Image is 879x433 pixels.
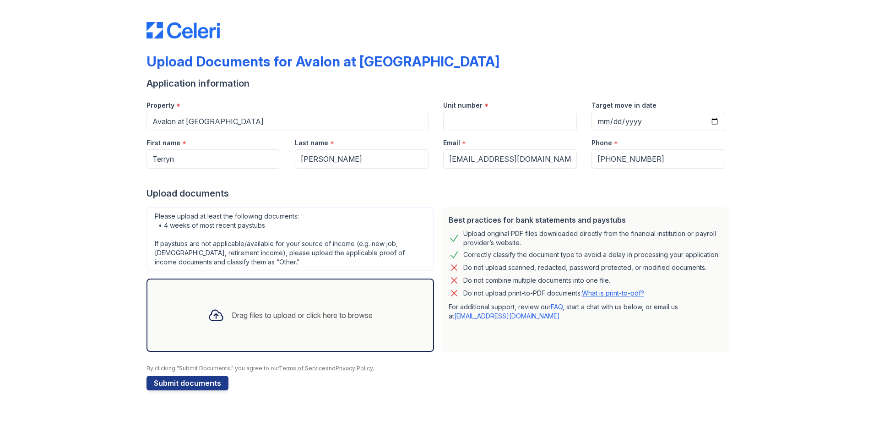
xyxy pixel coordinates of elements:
[146,365,732,372] div: By clicking "Submit Documents," you agree to our and
[449,302,722,321] p: For additional support, review our , start a chat with us below, or email us at
[463,289,644,298] p: Do not upload print-to-PDF documents.
[146,77,732,90] div: Application information
[449,214,722,225] div: Best practices for bank statements and paystubs
[146,101,174,110] label: Property
[463,229,722,247] div: Upload original PDF files downloaded directly from the financial institution or payroll provider’...
[463,275,610,286] div: Do not combine multiple documents into one file.
[443,138,460,148] label: Email
[146,187,732,200] div: Upload documents
[551,303,563,311] a: FAQ
[146,376,228,390] button: Submit documents
[443,101,483,110] label: Unit number
[463,262,706,273] div: Do not upload scanned, redacted, password protected, or modified documents.
[146,53,499,70] div: Upload Documents for Avalon at [GEOGRAPHIC_DATA]
[146,138,180,148] label: First name
[582,289,644,297] a: What is print-to-pdf?
[146,22,220,38] img: CE_Logo_Blue-a8612792a0a2168367f1c8372b55b34899dd931a85d93a1a3d3e32e68fde9ad4.png
[454,312,560,320] a: [EMAIL_ADDRESS][DOMAIN_NAME]
[232,310,373,321] div: Drag files to upload or click here to browse
[336,365,374,372] a: Privacy Policy.
[295,138,328,148] label: Last name
[591,138,612,148] label: Phone
[146,207,434,271] div: Please upload at least the following documents: • 4 weeks of most recent paystubs If paystubs are...
[591,101,657,110] label: Target move in date
[463,249,720,260] div: Correctly classify the document type to avoid a delay in processing your application.
[279,365,326,372] a: Terms of Service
